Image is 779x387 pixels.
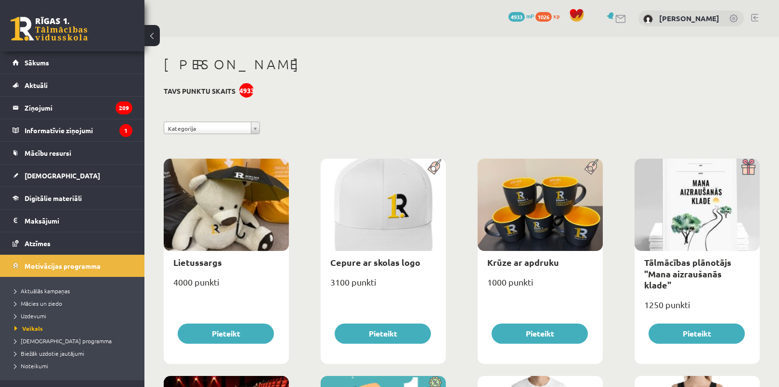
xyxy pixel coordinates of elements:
[643,14,653,24] img: Šarlote Eva Eihmane
[25,81,48,89] span: Aktuāli
[25,119,132,141] legend: Informatīvie ziņojumi
[25,262,101,270] span: Motivācijas programma
[25,58,49,67] span: Sākums
[644,257,731,290] a: Tālmācības plānotājs "Mana aizraušanās klade"
[164,56,760,73] h1: [PERSON_NAME]
[14,324,135,333] a: Veikals
[14,312,135,320] a: Uzdevumi
[13,187,132,209] a: Digitālie materiāli
[164,87,235,95] h3: Tavs punktu skaits
[508,12,534,20] a: 4933 mP
[649,324,745,344] button: Pieteikt
[738,159,760,175] img: Dāvana ar pārsteigumu
[424,159,446,175] img: Populāra prece
[14,349,135,358] a: Biežāk uzdotie jautājumi
[330,257,420,268] a: Cepure ar skolas logo
[178,324,274,344] button: Pieteikt
[321,274,446,298] div: 3100 punkti
[13,51,132,74] a: Sākums
[25,97,132,119] legend: Ziņojumi
[14,287,70,295] span: Aktuālās kampaņas
[335,324,431,344] button: Pieteikt
[14,362,135,370] a: Noteikumi
[635,297,760,321] div: 1250 punkti
[13,255,132,277] a: Motivācijas programma
[14,325,43,332] span: Veikals
[478,274,603,298] div: 1000 punkti
[13,232,132,254] a: Atzīmes
[11,17,88,41] a: Rīgas 1. Tālmācības vidusskola
[25,239,51,248] span: Atzīmes
[25,171,100,180] span: [DEMOGRAPHIC_DATA]
[508,12,525,22] span: 4933
[14,350,84,357] span: Biežāk uzdotie jautājumi
[492,324,588,344] button: Pieteikt
[239,83,254,98] div: 4933
[164,274,289,298] div: 4000 punkti
[14,337,112,345] span: [DEMOGRAPHIC_DATA] programma
[13,164,132,187] a: [DEMOGRAPHIC_DATA]
[535,12,552,22] span: 1026
[14,362,48,370] span: Noteikumi
[14,299,135,308] a: Mācies un ziedo
[13,210,132,232] a: Maksājumi
[487,257,559,268] a: Krūze ar apdruku
[14,300,62,307] span: Mācies un ziedo
[13,119,132,141] a: Informatīvie ziņojumi1
[168,122,247,135] span: Kategorija
[553,12,559,20] span: xp
[13,142,132,164] a: Mācību resursi
[119,124,132,137] i: 1
[116,101,132,114] i: 209
[14,337,135,345] a: [DEMOGRAPHIC_DATA] programma
[13,74,132,96] a: Aktuāli
[25,149,71,157] span: Mācību resursi
[526,12,534,20] span: mP
[535,12,564,20] a: 1026 xp
[25,210,132,232] legend: Maksājumi
[14,312,46,320] span: Uzdevumi
[25,194,82,202] span: Digitālie materiāli
[164,122,260,134] a: Kategorija
[659,13,719,23] a: [PERSON_NAME]
[581,159,603,175] img: Populāra prece
[14,287,135,295] a: Aktuālās kampaņas
[173,257,222,268] a: Lietussargs
[13,97,132,119] a: Ziņojumi209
